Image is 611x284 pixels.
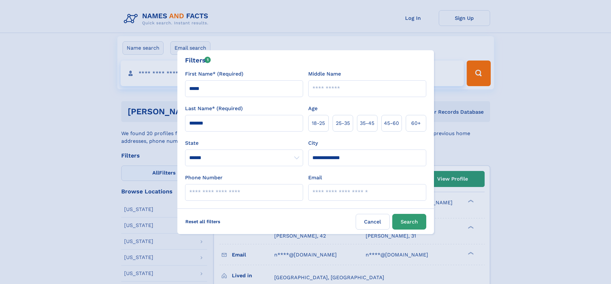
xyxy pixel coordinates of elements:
label: City [308,139,318,147]
label: Phone Number [185,174,223,182]
span: 60+ [411,119,421,127]
label: Reset all filters [181,214,225,229]
label: Email [308,174,322,182]
button: Search [392,214,426,230]
span: 45‑60 [384,119,399,127]
span: 18‑25 [312,119,325,127]
span: 25‑35 [336,119,350,127]
label: Age [308,105,318,112]
label: State [185,139,303,147]
label: First Name* (Required) [185,70,243,78]
label: Middle Name [308,70,341,78]
label: Cancel [356,214,390,230]
label: Last Name* (Required) [185,105,243,112]
div: Filters [185,55,211,65]
span: 35‑45 [360,119,374,127]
